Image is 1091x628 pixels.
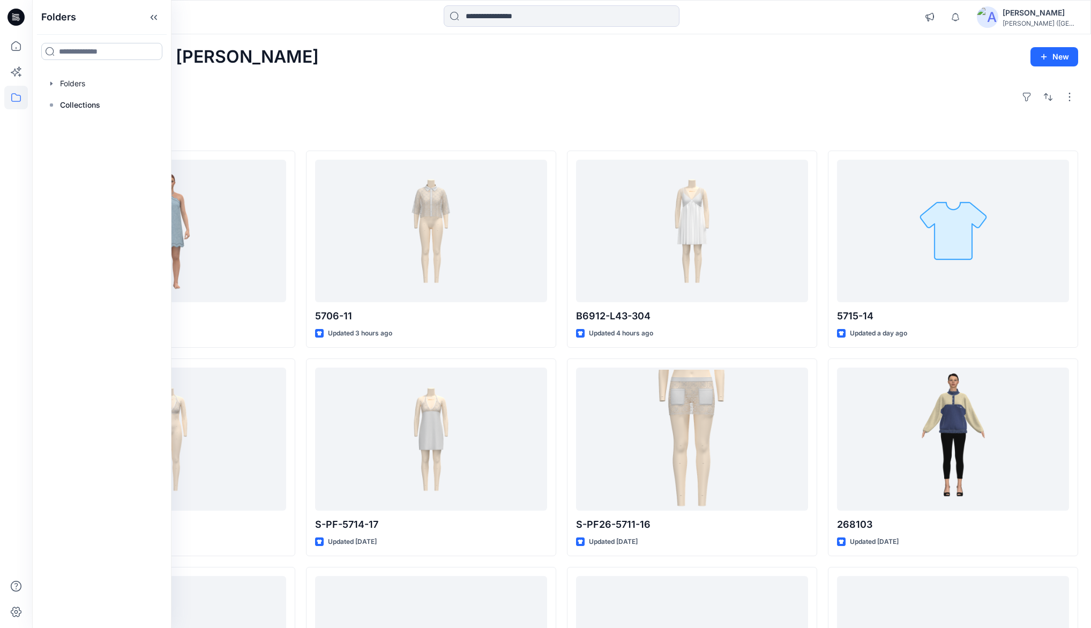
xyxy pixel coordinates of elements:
[850,536,899,548] p: Updated [DATE]
[328,536,377,548] p: Updated [DATE]
[576,368,808,510] a: S-PF26-5711-16
[977,6,998,28] img: avatar
[837,368,1069,510] a: 268103
[315,517,547,532] p: S-PF-5714-17
[576,309,808,324] p: B6912-L43-304
[315,368,547,510] a: S-PF-5714-17
[315,309,547,324] p: 5706-11
[1003,19,1078,27] div: [PERSON_NAME] ([GEOGRAPHIC_DATA]) Exp...
[45,47,319,67] h2: Welcome back, [PERSON_NAME]
[850,328,907,339] p: Updated a day ago
[315,160,547,302] a: 5706-11
[837,517,1069,532] p: 268103
[1030,47,1078,66] button: New
[45,127,1078,140] h4: Styles
[589,536,638,548] p: Updated [DATE]
[837,160,1069,302] a: 5715-14
[328,328,392,339] p: Updated 3 hours ago
[576,160,808,302] a: B6912-L43-304
[837,309,1069,324] p: 5715-14
[576,517,808,532] p: S-PF26-5711-16
[60,99,100,111] p: Collections
[1003,6,1078,19] div: [PERSON_NAME]
[589,328,653,339] p: Updated 4 hours ago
